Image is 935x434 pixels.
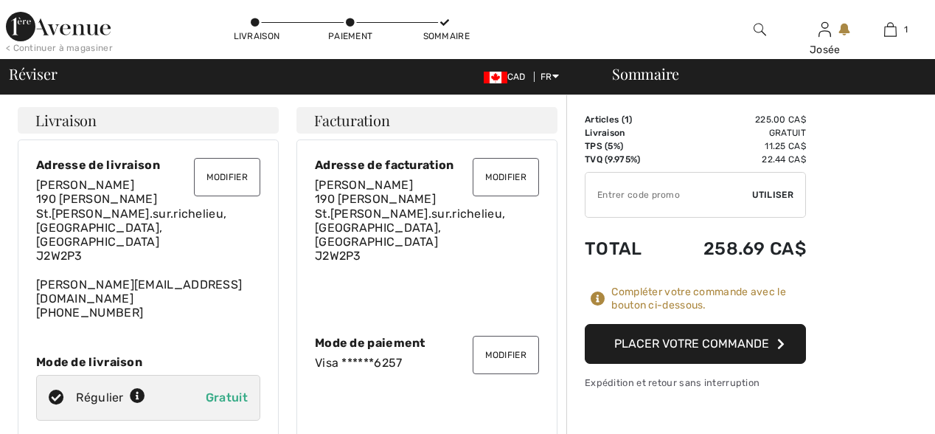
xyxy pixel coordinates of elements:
div: Sommaire [423,30,467,43]
td: Total [585,224,664,274]
span: [PERSON_NAME] [315,178,413,192]
td: TVQ (9.975%) [585,153,664,166]
span: Réviser [9,66,57,81]
span: 190 [PERSON_NAME] St.[PERSON_NAME].sur.richelieu, [GEOGRAPHIC_DATA], [GEOGRAPHIC_DATA] J2W2P3 [36,192,226,263]
img: 1ère Avenue [6,12,111,41]
span: 190 [PERSON_NAME] St.[PERSON_NAME].sur.richelieu, [GEOGRAPHIC_DATA], [GEOGRAPHIC_DATA] J2W2P3 [315,192,505,263]
img: Mes infos [818,21,831,38]
button: Modifier [194,158,260,196]
span: [PERSON_NAME] [36,178,134,192]
div: < Continuer à magasiner [6,41,113,55]
a: Se connecter [818,22,831,36]
td: 258.69 CA$ [664,224,806,274]
span: Utiliser [752,188,793,201]
span: CAD [484,72,532,82]
input: Code promo [585,173,752,217]
span: Gratuit [206,390,248,404]
a: 1 [858,21,922,38]
span: 1 [625,114,629,125]
div: [PERSON_NAME][EMAIL_ADDRESS][DOMAIN_NAME] [PHONE_NUMBER] [36,178,260,320]
td: 11.25 CA$ [664,139,806,153]
td: Gratuit [664,126,806,139]
div: Compléter votre commande avec le bouton ci-dessous. [611,286,806,312]
div: Sommaire [594,66,926,81]
div: Adresse de livraison [36,158,260,172]
div: Mode de livraison [36,355,260,369]
div: Josée [793,42,858,58]
div: Expédition et retour sans interruption [585,376,806,390]
td: TPS (5%) [585,139,664,153]
div: Paiement [328,30,372,43]
span: 1 [904,23,908,36]
span: Facturation [314,113,390,128]
td: 22.44 CA$ [664,153,806,166]
div: Livraison [234,30,278,43]
td: Livraison [585,126,664,139]
div: Adresse de facturation [315,158,539,172]
td: 225.00 CA$ [664,113,806,126]
img: Mon panier [884,21,897,38]
div: Mode de paiement [315,336,539,350]
span: Livraison [35,113,97,128]
span: FR [541,72,559,82]
button: Placer votre commande [585,324,806,364]
button: Modifier [473,336,539,374]
div: Régulier [76,389,145,407]
img: Canadian Dollar [484,72,507,83]
button: Modifier [473,158,539,196]
td: Articles ( ) [585,113,664,126]
img: recherche [754,21,766,38]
